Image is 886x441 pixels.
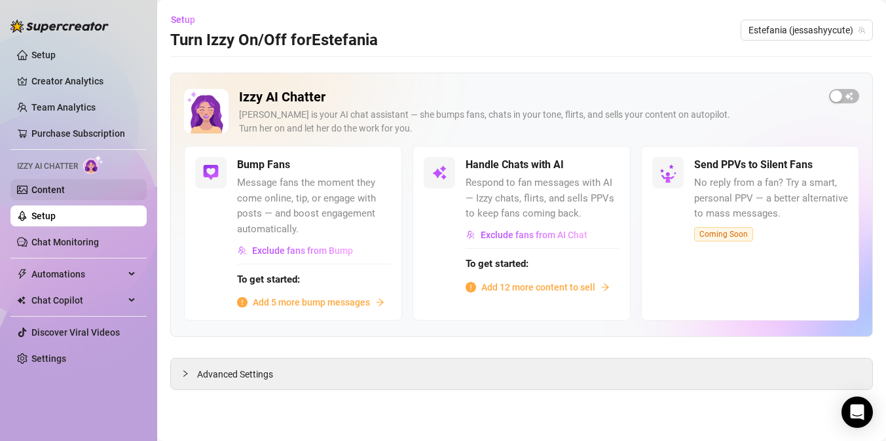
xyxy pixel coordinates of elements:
h5: Send PPVs to Silent Fans [694,157,813,173]
span: collapsed [181,370,189,378]
button: Exclude fans from Bump [237,240,354,261]
img: silent-fans-ppv-o-N6Mmdf.svg [659,164,680,185]
span: thunderbolt [17,269,28,279]
strong: To get started: [466,258,528,270]
span: info-circle [237,297,248,308]
h2: Izzy AI Chatter [239,89,819,105]
div: [PERSON_NAME] is your AI chat assistant — she bumps fans, chats in your tone, flirts, and sells y... [239,108,819,135]
span: Add 5 more bump messages [253,295,370,309]
span: Chat Copilot [31,290,124,311]
span: No reply from a fan? Try a smart, personal PPV — a better alternative to mass messages. [694,175,848,222]
img: svg%3e [466,230,475,239]
span: Advanced Settings [197,367,273,381]
div: Open Intercom Messenger [841,397,873,428]
span: Add 12 more content to sell [481,280,595,294]
img: Chat Copilot [17,296,26,305]
img: svg%3e [203,165,219,181]
button: Setup [170,9,206,30]
strong: To get started: [237,273,300,285]
img: Izzy AI Chatter [184,89,229,133]
span: Setup [171,14,195,25]
span: Automations [31,264,124,285]
span: Estefania (jessashyycute) [748,20,865,40]
a: Creator Analytics [31,71,136,92]
span: team [858,26,866,34]
img: AI Chatter [83,155,103,174]
span: Izzy AI Chatter [17,160,78,173]
span: arrow-right [375,298,384,307]
h5: Bump Fans [237,157,290,173]
span: Coming Soon [694,227,753,241]
a: Setup [31,211,56,221]
div: collapsed [181,366,197,381]
span: info-circle [466,282,476,292]
a: Team Analytics [31,102,96,113]
span: Exclude fans from Bump [252,245,353,256]
span: Message fans the moment they come online, tip, or engage with posts — and boost engagement automa... [237,175,391,237]
button: Exclude fans from AI Chat [466,224,588,245]
span: Respond to fan messages with AI — Izzy chats, flirts, and sells PPVs to keep fans coming back. [466,175,619,222]
img: svg%3e [238,246,247,255]
a: Discover Viral Videos [31,327,120,338]
span: Exclude fans from AI Chat [481,230,587,240]
a: Content [31,185,65,195]
img: svg%3e [432,165,447,181]
a: Setup [31,50,56,60]
h5: Handle Chats with AI [466,157,564,173]
span: arrow-right [600,283,610,292]
a: Settings [31,353,66,364]
a: Chat Monitoring [31,237,99,247]
h3: Turn Izzy On/Off for Estefania [170,30,378,51]
a: Purchase Subscription [31,128,125,139]
img: logo-BBDzfeDw.svg [10,20,109,33]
